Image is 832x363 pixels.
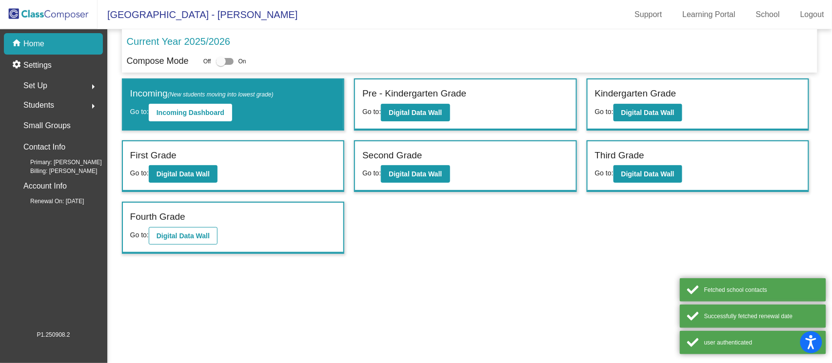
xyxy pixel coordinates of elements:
b: Digital Data Wall [621,109,674,116]
label: Incoming [130,87,274,101]
mat-icon: arrow_right [87,100,99,112]
div: user authenticated [704,338,819,347]
label: Third Grade [595,149,644,163]
button: Digital Data Wall [149,165,218,183]
div: Successfully fetched renewal date [704,312,819,321]
label: Kindergarten Grade [595,87,676,101]
button: Digital Data Wall [614,165,682,183]
b: Digital Data Wall [157,170,210,178]
div: Fetched school contacts [704,286,819,294]
mat-icon: arrow_right [87,81,99,93]
b: Digital Data Wall [621,170,674,178]
mat-icon: home [12,38,23,50]
span: Go to: [130,231,149,239]
b: Digital Data Wall [389,109,442,116]
a: Support [627,7,670,22]
span: Billing: [PERSON_NAME] [15,167,97,175]
a: Logout [792,7,832,22]
button: Digital Data Wall [381,165,450,183]
a: School [748,7,788,22]
span: Go to: [130,108,149,115]
button: Digital Data Wall [381,104,450,121]
p: Compose Mode [127,55,189,68]
label: Fourth Grade [130,210,185,224]
b: Digital Data Wall [389,170,442,178]
span: Go to: [595,108,614,115]
span: Renewal On: [DATE] [15,197,84,206]
span: Go to: [130,169,149,177]
b: Digital Data Wall [157,232,210,240]
span: Go to: [362,108,381,115]
p: Small Groups [23,119,71,133]
p: Current Year 2025/2026 [127,34,230,49]
mat-icon: settings [12,59,23,71]
span: Students [23,98,54,112]
span: Off [203,57,211,66]
span: On [238,57,246,66]
label: Pre - Kindergarten Grade [362,87,466,101]
label: First Grade [130,149,177,163]
span: [GEOGRAPHIC_DATA] - [PERSON_NAME] [98,7,297,22]
label: Second Grade [362,149,422,163]
b: Incoming Dashboard [157,109,224,116]
p: Account Info [23,179,67,193]
span: Set Up [23,79,47,93]
button: Digital Data Wall [614,104,682,121]
a: Learning Portal [675,7,744,22]
span: Primary: [PERSON_NAME] [15,158,102,167]
span: Go to: [595,169,614,177]
button: Digital Data Wall [149,227,218,245]
p: Home [23,38,44,50]
span: Go to: [362,169,381,177]
button: Incoming Dashboard [149,104,232,121]
p: Contact Info [23,140,65,154]
span: (New students moving into lowest grade) [168,91,274,98]
p: Settings [23,59,52,71]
